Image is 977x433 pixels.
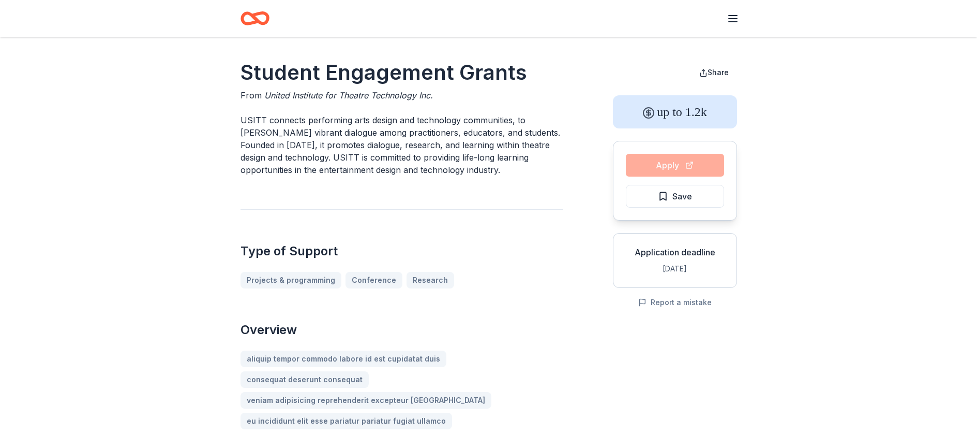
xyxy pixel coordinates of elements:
[622,246,728,258] div: Application deadline
[241,58,563,87] h1: Student Engagement Grants
[663,264,687,273] span: [DATE]
[241,89,563,102] div: From
[691,62,737,83] button: Share
[241,322,563,338] h2: Overview
[672,190,692,203] span: Save
[626,185,724,208] button: Save
[264,90,433,100] span: United Institute for Theatre Technology Inc.
[638,296,712,309] button: Report a mistake
[241,243,563,259] h2: Type of Support
[613,95,737,128] div: up to 1.2k
[708,68,729,77] span: Share
[241,6,269,31] a: Home
[241,114,563,176] p: USITT connects performing arts design and technology communities, to [PERSON_NAME] vibrant dialog...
